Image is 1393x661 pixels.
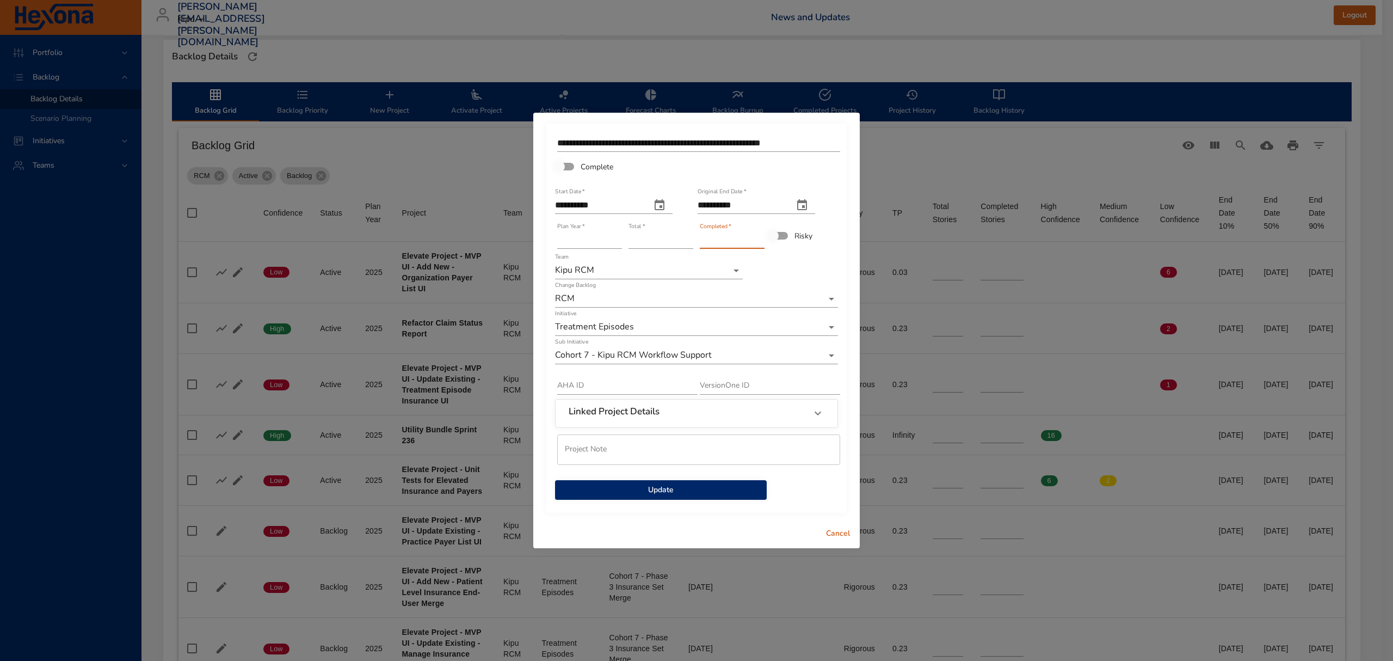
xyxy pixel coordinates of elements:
span: Update [564,483,758,497]
label: Start Date [555,189,585,195]
label: Team [555,254,569,260]
label: Original End Date [698,189,746,195]
span: Cancel [825,527,851,541]
h6: Linked Project Details [569,406,659,417]
button: original end date [789,192,815,218]
div: RCM [555,290,838,308]
label: Sub Initiative [555,339,588,345]
div: Kipu RCM [555,262,743,279]
div: Linked Project Details [556,400,837,427]
label: Plan Year [557,224,584,230]
label: Initiative [555,311,576,317]
label: Total [628,224,645,230]
button: start date [646,192,673,218]
div: Cohort 7 - Kipu RCM Workflow Support [555,347,838,364]
span: Complete [581,161,613,173]
button: Update [555,480,767,500]
div: Treatment Episodes [555,319,838,336]
span: Risky [794,230,812,242]
label: Completed [700,224,731,230]
button: Cancel [821,524,855,544]
label: Change Backlog [555,283,596,289]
